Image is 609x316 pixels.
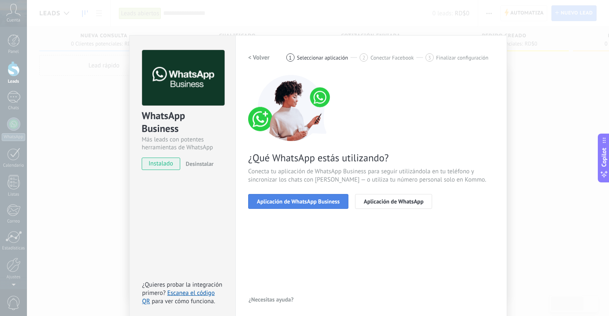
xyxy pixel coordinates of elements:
span: Aplicación de WhatsApp [364,199,423,204]
img: connect number [248,75,335,141]
button: ¿Necesitas ayuda? [248,293,294,306]
button: Aplicación de WhatsApp [355,194,432,209]
span: ¿Qué WhatsApp estás utilizando? [248,151,494,164]
span: ¿Quieres probar la integración primero? [142,281,222,297]
span: 2 [362,54,365,61]
span: ¿Necesitas ayuda? [249,297,294,302]
span: Seleccionar aplicación [297,55,348,61]
button: Aplicación de WhatsApp Business [248,194,348,209]
span: instalado [142,158,180,170]
div: WhatsApp Business [142,109,223,136]
img: logo_main.png [142,50,225,106]
span: Desinstalar [186,160,213,168]
span: Conecta tu aplicación de WhatsApp Business para seguir utilizándola en tu teléfono y sincronizar ... [248,168,494,184]
span: 1 [289,54,292,61]
h2: < Volver [248,54,270,62]
a: Escanea el código QR [142,289,215,305]
span: 3 [428,54,431,61]
span: Conectar Facebook [370,55,414,61]
button: Desinstalar [182,158,213,170]
span: Copilot [600,148,608,167]
button: < Volver [248,50,270,65]
span: Finalizar configuración [436,55,488,61]
div: Más leads con potentes herramientas de WhatsApp [142,136,223,151]
span: Aplicación de WhatsApp Business [257,199,340,204]
span: para ver cómo funciona. [152,297,215,305]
